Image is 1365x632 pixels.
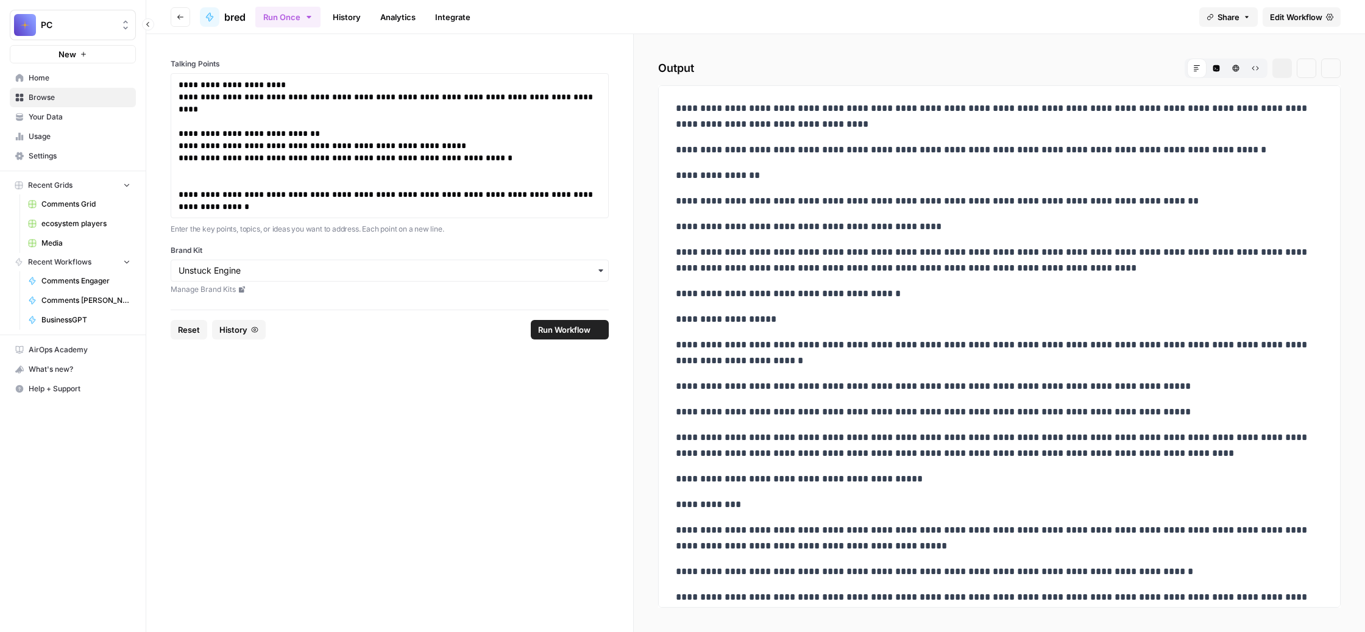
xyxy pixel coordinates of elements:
a: BusinessGPT [23,310,136,330]
a: AirOps Academy [10,340,136,360]
a: Media [23,233,136,253]
a: Manage Brand Kits [171,284,609,295]
span: PC [41,19,115,31]
span: Home [29,73,130,83]
span: Comments [PERSON_NAME] [41,295,130,306]
label: Talking Points [171,59,609,69]
a: bred [200,7,246,27]
a: Comments Grid [23,194,136,214]
button: Recent Workflows [10,253,136,271]
span: Your Data [29,112,130,122]
span: Settings [29,151,130,162]
span: History [219,324,247,336]
a: Comments Engager [23,271,136,291]
span: Run Workflow [538,324,590,336]
a: Your Data [10,107,136,127]
a: Usage [10,127,136,146]
a: Analytics [373,7,423,27]
span: Edit Workflow [1270,11,1322,23]
label: Brand Kit [171,245,609,256]
span: Reset [178,324,200,336]
a: Home [10,68,136,88]
a: ecosystem players [23,214,136,233]
span: Recent Grids [28,180,73,191]
button: Recent Grids [10,176,136,194]
span: Recent Workflows [28,257,91,268]
span: Comments Engager [41,275,130,286]
span: Help + Support [29,383,130,394]
a: Edit Workflow [1263,7,1341,27]
span: ecosystem players [41,218,130,229]
span: Usage [29,131,130,142]
h2: Output [658,59,1341,78]
button: History [212,320,266,339]
a: Integrate [428,7,478,27]
input: Unstuck Engine [179,265,601,277]
button: Workspace: PC [10,10,136,40]
a: Comments [PERSON_NAME] [23,291,136,310]
span: New [58,48,76,60]
button: What's new? [10,360,136,379]
a: History [325,7,368,27]
div: What's new? [10,360,135,378]
button: New [10,45,136,63]
span: BusinessGPT [41,314,130,325]
p: Enter the key points, topics, or ideas you want to address. Each point on a new line. [171,223,609,235]
span: Comments Grid [41,199,130,210]
span: bred [224,10,246,24]
button: Help + Support [10,379,136,399]
span: Media [41,238,130,249]
a: Settings [10,146,136,166]
button: Run Once [255,7,321,27]
img: PC Logo [14,14,36,36]
button: Reset [171,320,207,339]
button: Run Workflow [531,320,609,339]
span: Share [1218,11,1239,23]
span: AirOps Academy [29,344,130,355]
button: Share [1199,7,1258,27]
span: Browse [29,92,130,103]
a: Browse [10,88,136,107]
